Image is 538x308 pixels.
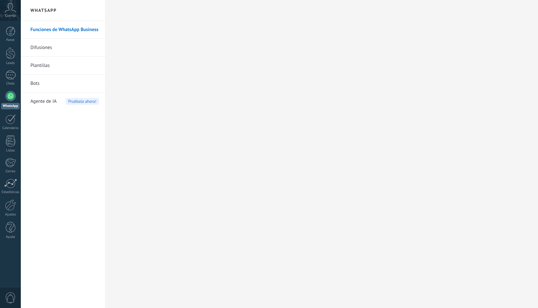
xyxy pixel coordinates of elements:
div: Calendario [1,126,20,130]
div: Chats [1,82,20,86]
a: Difusiones [30,39,99,57]
div: WhatsApp [1,103,20,109]
div: Estadísticas [1,190,20,194]
li: Plantillas [21,57,105,75]
span: Cuenta [5,14,16,18]
div: Ajustes [1,213,20,217]
div: Leads [1,61,20,65]
div: Listas [1,149,20,153]
li: Agente de IA [21,93,105,110]
span: Agente de IA [30,93,57,110]
span: Pruébalo ahora! [66,98,99,105]
li: Funciones de WhatsApp Business [21,21,105,39]
li: Bots [21,75,105,93]
li: Difusiones [21,39,105,57]
div: Ayuda [1,235,20,239]
div: Correo [1,169,20,174]
a: Plantillas [30,57,99,75]
div: Panel [1,38,20,42]
a: Bots [30,75,99,93]
a: Agente de IAPruébalo ahora! [30,93,99,110]
a: Funciones de WhatsApp Business [30,21,99,39]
